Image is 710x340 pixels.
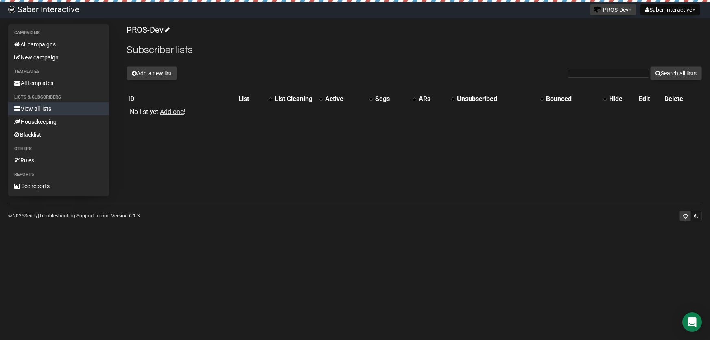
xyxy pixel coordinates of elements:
[664,95,700,103] div: Delete
[8,92,109,102] li: Lists & subscribers
[325,95,365,103] div: Active
[590,4,636,15] button: PROS-Dev
[374,93,417,105] th: Segs: No sort applied, activate to apply an ascending sort
[640,4,700,15] button: Saber Interactive
[455,93,544,105] th: Unsubscribed: No sort applied, activate to apply an ascending sort
[24,213,38,219] a: Sendy
[8,154,109,167] a: Rules
[127,66,177,80] button: Add a new list
[8,115,109,128] a: Housekeeping
[273,93,323,105] th: List Cleaning: No sort applied, activate to apply an ascending sort
[637,93,662,105] th: Edit: No sort applied, sorting is disabled
[160,108,184,116] a: Add one
[457,95,536,103] div: Unsubscribed
[8,102,109,115] a: View all lists
[127,43,702,57] h2: Subscriber lists
[275,95,315,103] div: List Cleaning
[607,93,637,105] th: Hide: No sort applied, sorting is disabled
[76,213,109,219] a: Support forum
[639,95,661,103] div: Edit
[419,95,447,103] div: ARs
[238,95,265,103] div: List
[546,95,599,103] div: Bounced
[663,93,702,105] th: Delete: No sort applied, sorting is disabled
[127,25,168,35] a: PROS-Dev
[127,93,237,105] th: ID: No sort applied, sorting is disabled
[417,93,455,105] th: ARs: No sort applied, activate to apply an ascending sort
[39,213,75,219] a: Troubleshooting
[8,128,109,141] a: Blacklist
[8,144,109,154] li: Others
[237,93,273,105] th: List: No sort applied, activate to apply an ascending sort
[8,77,109,90] a: All templates
[544,93,607,105] th: Bounced: No sort applied, activate to apply an ascending sort
[128,95,235,103] div: ID
[594,6,601,13] img: favicons
[323,93,374,105] th: Active: No sort applied, activate to apply an ascending sort
[682,312,702,332] div: Open Intercom Messenger
[8,170,109,180] li: Reports
[8,38,109,51] a: All campaigns
[8,180,109,193] a: See reports
[650,66,702,80] button: Search all lists
[8,67,109,77] li: Templates
[8,28,109,38] li: Campaigns
[375,95,409,103] div: Segs
[8,211,140,220] p: © 2025 | | | Version 6.1.3
[609,95,636,103] div: Hide
[8,51,109,64] a: New campaign
[8,6,15,13] img: ec1bccd4d48495f5e7d53d9a520ba7e5
[127,105,237,119] td: No list yet. !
